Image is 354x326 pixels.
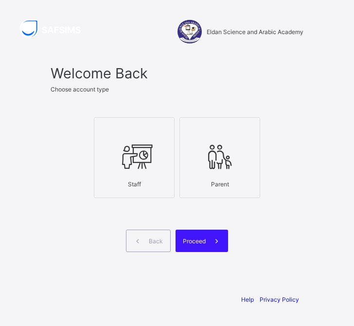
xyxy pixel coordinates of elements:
[207,28,303,36] span: Eldan Science and Arabic Academy
[185,176,255,193] div: Parent
[51,65,303,82] span: Welcome Back
[149,237,163,245] span: Back
[19,19,92,38] img: SAFSIMS Logo
[260,296,299,303] a: Privacy Policy
[183,237,206,245] span: Proceed
[241,296,254,303] a: Help
[99,176,169,193] div: Staff
[51,86,109,93] span: Choose account type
